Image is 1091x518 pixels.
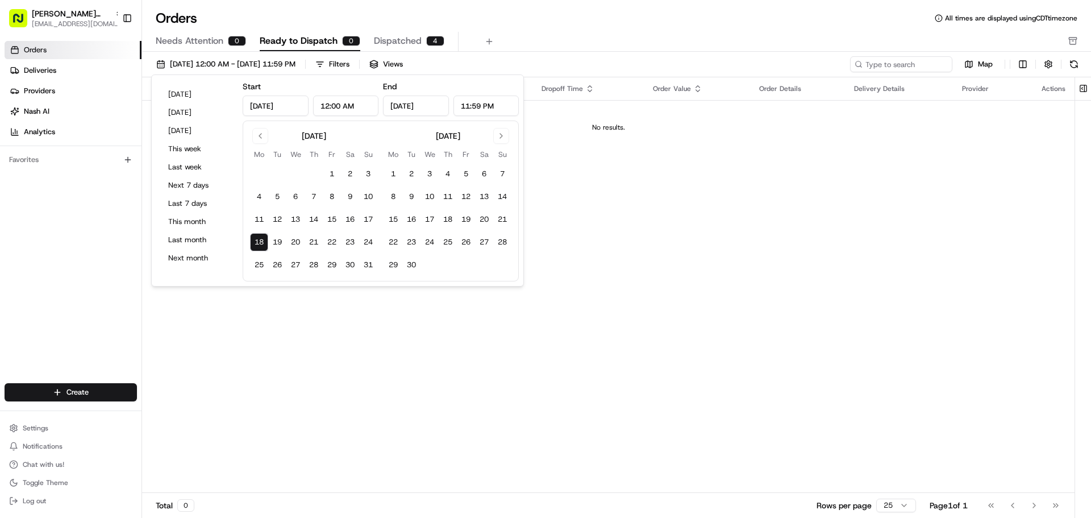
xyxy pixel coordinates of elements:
span: All times are displayed using CDT timezone [945,14,1077,23]
div: Total [156,499,194,512]
span: Create [66,387,89,397]
button: [DATE] 12:00 AM - [DATE] 11:59 PM [151,56,301,72]
span: Ready to Dispatch [260,34,338,48]
a: 💻API Documentation [91,250,187,270]
button: Create [5,383,137,401]
th: Saturday [341,148,359,160]
a: Analytics [5,123,141,141]
button: 21 [493,210,511,229]
div: Delivery Details [854,84,944,93]
button: See all [176,146,207,159]
div: Favorites [5,151,137,169]
span: Providers [24,86,55,96]
div: Page 1 of 1 [930,500,968,511]
input: Type to search [850,56,952,72]
button: 5 [268,188,286,206]
button: 24 [420,233,439,251]
button: 4 [250,188,268,206]
div: 💻 [96,255,105,264]
button: [DATE] [163,86,231,102]
span: Nash AI [24,106,49,117]
button: 27 [286,256,305,274]
input: Date [243,96,309,116]
button: 3 [359,165,377,183]
img: Grace Nketiah [11,165,30,184]
button: 17 [420,210,439,229]
span: Knowledge Base [23,254,87,266]
div: Actions [1042,84,1065,93]
input: Time [453,96,519,116]
span: Log out [23,496,46,505]
button: Notifications [5,438,137,454]
button: Chat with us! [5,457,137,473]
button: 14 [493,188,511,206]
input: Date [383,96,449,116]
label: End [383,81,397,92]
button: 29 [323,256,341,274]
span: Toggle Theme [23,478,68,487]
button: 19 [268,233,286,251]
button: 1 [384,165,402,183]
button: 9 [341,188,359,206]
th: Saturday [475,148,493,160]
button: [PERSON_NAME][GEOGRAPHIC_DATA] [32,8,110,19]
div: Dropoff Time [542,84,635,93]
button: Last week [163,159,231,175]
div: 0 [177,499,194,512]
button: Refresh [1066,56,1082,72]
button: 8 [323,188,341,206]
button: 24 [359,233,377,251]
input: Clear [30,73,188,85]
p: Rows per page [817,500,872,511]
button: 6 [475,165,493,183]
button: Settings [5,420,137,436]
span: Needs Attention [156,34,223,48]
span: [DATE] [101,176,124,185]
button: [DATE] [163,123,231,139]
button: 7 [305,188,323,206]
a: Deliveries [5,61,141,80]
th: Thursday [439,148,457,160]
button: [DATE] [163,105,231,121]
button: This week [163,141,231,157]
span: Analytics [24,127,55,137]
button: 18 [439,210,457,229]
button: 16 [402,210,420,229]
div: Provider [962,84,1023,93]
button: 28 [305,256,323,274]
button: Toggle Theme [5,475,137,491]
th: Wednesday [420,148,439,160]
a: Nash AI [5,102,141,121]
button: 20 [475,210,493,229]
button: 22 [323,233,341,251]
th: Wednesday [286,148,305,160]
button: This month [163,214,231,230]
button: 31 [359,256,377,274]
span: • [157,207,161,216]
button: Views [364,56,408,72]
span: Map [978,59,993,69]
span: Chat with us! [23,460,64,469]
button: 10 [420,188,439,206]
div: We're available if you need us! [51,120,156,129]
button: 13 [286,210,305,229]
button: 23 [341,233,359,251]
button: 13 [475,188,493,206]
button: 5 [457,165,475,183]
button: 12 [268,210,286,229]
img: 1736555255976-a54dd68f-1ca7-489b-9aae-adbdc363a1c4 [11,109,32,129]
button: 8 [384,188,402,206]
button: [EMAIL_ADDRESS][DOMAIN_NAME] [32,19,123,28]
button: 19 [457,210,475,229]
button: 11 [439,188,457,206]
button: 15 [323,210,341,229]
div: 📗 [11,255,20,264]
h1: Orders [156,9,197,27]
span: [DATE] 12:00 AM - [DATE] 11:59 PM [170,59,295,69]
button: 25 [439,233,457,251]
button: 4 [439,165,457,183]
button: 11 [250,210,268,229]
button: 20 [286,233,305,251]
